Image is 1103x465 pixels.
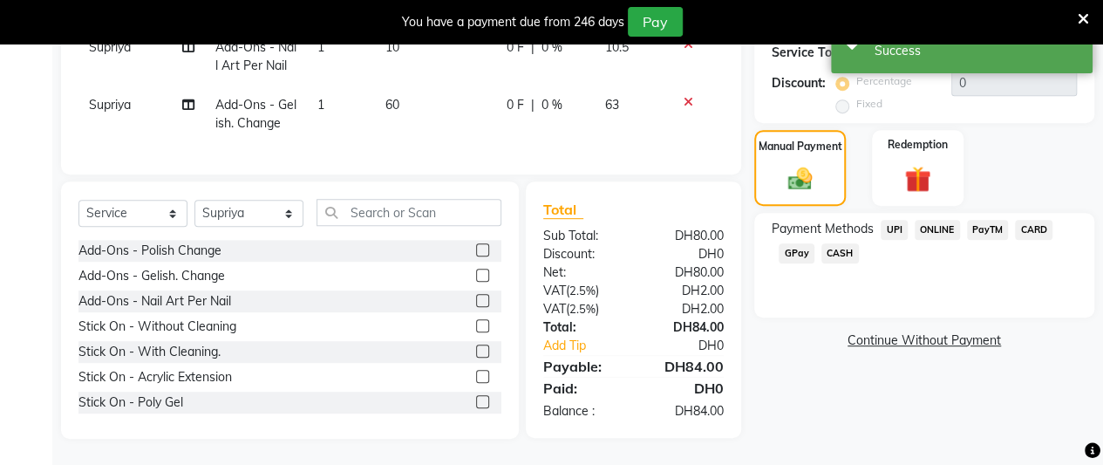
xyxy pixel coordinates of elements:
div: Service Total: [772,44,851,62]
span: 2.5% [569,284,596,297]
span: VAT [543,283,566,298]
div: Stick On - With Cleaning. [78,343,221,361]
div: DH84.00 [633,356,737,377]
label: Manual Payment [759,139,842,154]
div: Add-Ons - Polish Change [78,242,221,260]
span: 0 F [507,96,524,114]
span: Add-Ons - Gelish. Change [215,97,296,131]
div: Balance : [530,402,634,421]
div: DH84.00 [633,402,737,421]
span: 1 [317,39,324,55]
img: _gift.svg [896,163,939,195]
span: | [531,38,534,57]
div: Paid: [530,378,634,399]
div: DH2.00 [633,300,737,318]
img: _cash.svg [780,165,820,193]
span: 10.5 [605,39,629,55]
button: Pay [628,7,683,37]
div: Discount: [530,245,634,263]
div: Add-Ons - Gelish. Change [78,267,225,285]
div: DH0 [633,378,737,399]
span: VAT [543,301,566,317]
span: ONLINE [915,220,960,240]
div: ( ) [530,282,634,300]
a: Add Tip [530,337,650,355]
span: | [531,96,534,114]
span: 1 [317,97,324,113]
div: DH80.00 [633,227,737,245]
span: 2.5% [569,302,596,316]
span: Payment Methods [772,220,874,238]
a: Continue Without Payment [758,332,1091,350]
span: 10 [385,39,399,55]
span: UPI [881,220,908,240]
span: 0 % [541,96,562,114]
div: Success [875,42,1079,60]
label: Percentage [856,73,912,89]
div: DH0 [650,337,737,355]
div: DH2.00 [633,282,737,300]
div: Total: [530,318,634,337]
span: Supriya [89,39,131,55]
div: DH0 [633,245,737,263]
div: Stick On - Acrylic Extension [78,368,232,386]
span: CASH [821,243,859,263]
div: ( ) [530,300,634,318]
span: 0 % [541,38,562,57]
span: 0 F [507,38,524,57]
span: GPay [779,243,814,263]
span: 63 [605,97,619,113]
span: Total [543,201,583,219]
span: 60 [385,97,399,113]
span: Supriya [89,97,131,113]
div: Stick On - Poly Gel [78,393,183,412]
div: Stick On - Without Cleaning [78,318,236,336]
div: Sub Total: [530,227,634,245]
label: Redemption [888,137,948,153]
div: Add-Ons - Nail Art Per Nail [78,292,231,311]
div: DH80.00 [633,263,737,282]
span: CARD [1015,220,1052,240]
div: Payable: [530,356,634,377]
label: Fixed [856,96,882,112]
input: Search or Scan [317,199,501,226]
div: Net: [530,263,634,282]
div: DH84.00 [633,318,737,337]
span: PayTM [967,220,1009,240]
div: Discount: [772,74,826,92]
div: You have a payment due from 246 days [402,13,624,31]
